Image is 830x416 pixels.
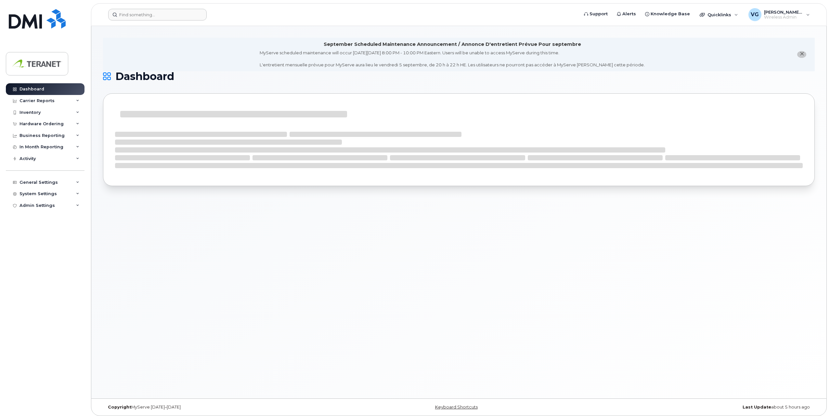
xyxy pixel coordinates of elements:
[103,405,340,410] div: MyServe [DATE]–[DATE]
[108,405,131,409] strong: Copyright
[797,51,806,58] button: close notification
[115,72,174,81] span: Dashboard
[743,405,771,409] strong: Last Update
[577,405,815,410] div: about 5 hours ago
[324,41,581,48] div: September Scheduled Maintenance Announcement / Annonce D'entretient Prévue Pour septembre
[435,405,478,409] a: Keyboard Shortcuts
[260,50,645,68] div: MyServe scheduled maintenance will occur [DATE][DATE] 8:00 PM - 10:00 PM Eastern. Users will be u...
